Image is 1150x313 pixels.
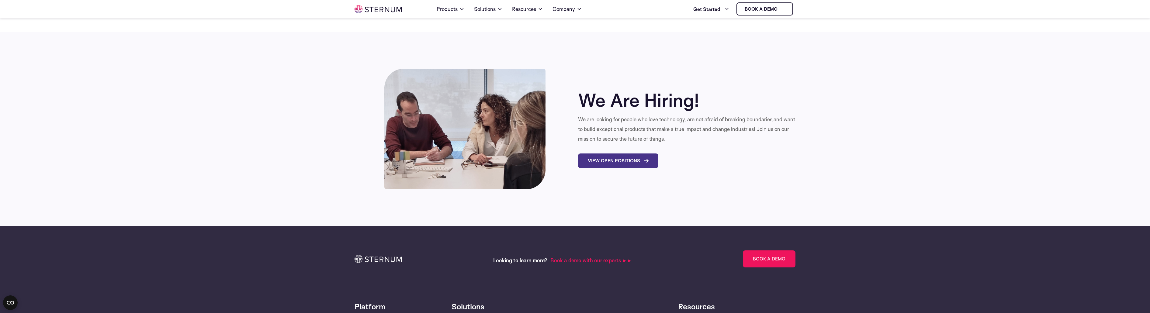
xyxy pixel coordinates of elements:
[355,5,402,13] img: sternum iot
[437,1,464,18] a: Products
[550,257,632,263] span: Book a demo with our experts ►►
[3,295,18,310] button: Open CMP widget
[743,250,795,267] a: Book a Demo
[736,2,793,15] a: Book a demo
[452,301,672,311] h3: Solutions
[678,301,794,311] h3: Resources
[355,255,402,263] img: icon
[474,1,502,18] a: Solutions
[493,257,547,263] span: Looking to learn more?
[693,3,729,15] a: Get Started
[578,153,658,168] a: View Open Positions
[552,1,582,18] a: Company
[512,1,543,18] a: Resources
[355,301,452,311] h3: Platform
[578,90,795,110] h2: We Are Hiring!
[578,115,795,144] p: We are looking for people who love technology, are not afraid of breaking boundaries,and want to ...
[780,7,785,12] img: sternum iot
